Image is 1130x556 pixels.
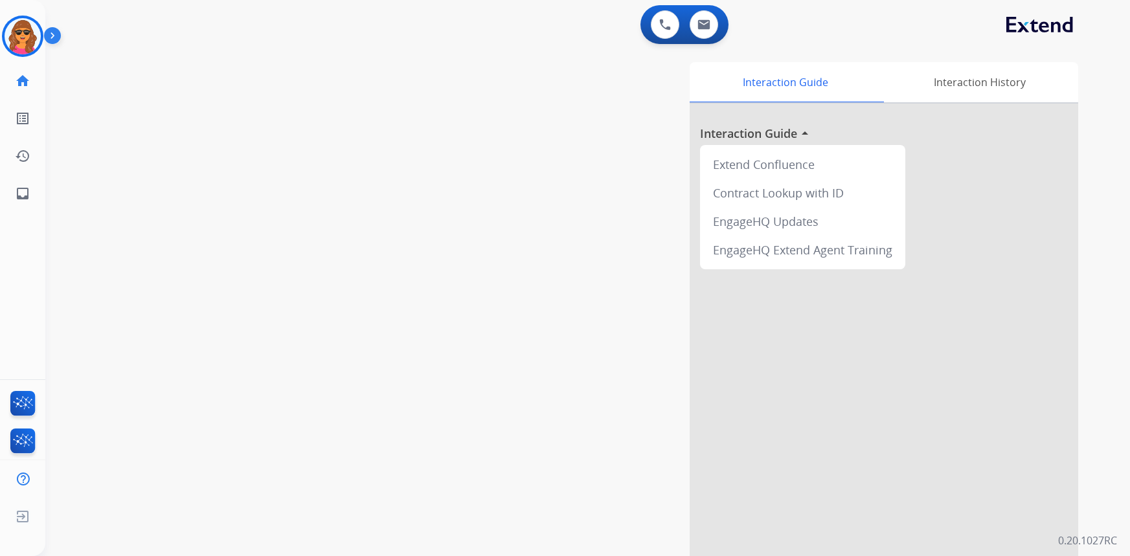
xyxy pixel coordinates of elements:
[15,186,30,201] mat-icon: inbox
[705,207,900,236] div: EngageHQ Updates
[881,62,1078,102] div: Interaction History
[690,62,881,102] div: Interaction Guide
[15,73,30,89] mat-icon: home
[5,18,41,54] img: avatar
[705,179,900,207] div: Contract Lookup with ID
[705,150,900,179] div: Extend Confluence
[705,236,900,264] div: EngageHQ Extend Agent Training
[15,148,30,164] mat-icon: history
[1058,533,1117,548] p: 0.20.1027RC
[15,111,30,126] mat-icon: list_alt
